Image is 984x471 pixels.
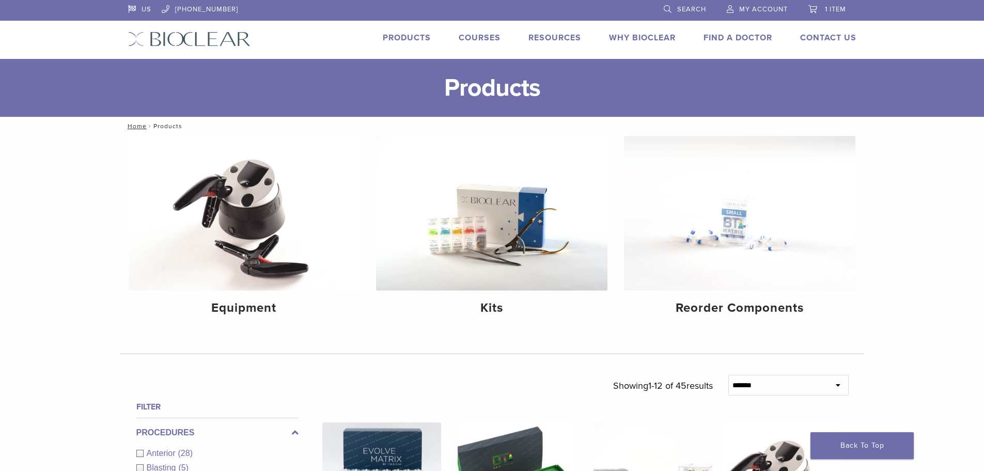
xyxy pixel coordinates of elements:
[624,136,855,324] a: Reorder Components
[136,401,299,413] h4: Filter
[739,5,788,13] span: My Account
[178,449,193,458] span: (28)
[677,5,706,13] span: Search
[136,427,299,439] label: Procedures
[632,299,847,317] h4: Reorder Components
[825,5,846,13] span: 1 item
[810,432,914,459] a: Back To Top
[120,117,864,135] nav: Products
[624,136,855,291] img: Reorder Components
[383,33,431,43] a: Products
[528,33,581,43] a: Resources
[704,33,772,43] a: Find A Doctor
[384,299,599,317] h4: Kits
[124,123,147,130] a: Home
[376,136,607,291] img: Kits
[137,299,352,317] h4: Equipment
[128,32,251,47] img: Bioclear
[147,449,178,458] span: Anterior
[613,375,713,397] p: Showing results
[129,136,360,324] a: Equipment
[609,33,676,43] a: Why Bioclear
[459,33,501,43] a: Courses
[648,380,686,391] span: 1-12 of 45
[147,124,153,129] span: /
[129,136,360,291] img: Equipment
[376,136,607,324] a: Kits
[800,33,856,43] a: Contact Us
